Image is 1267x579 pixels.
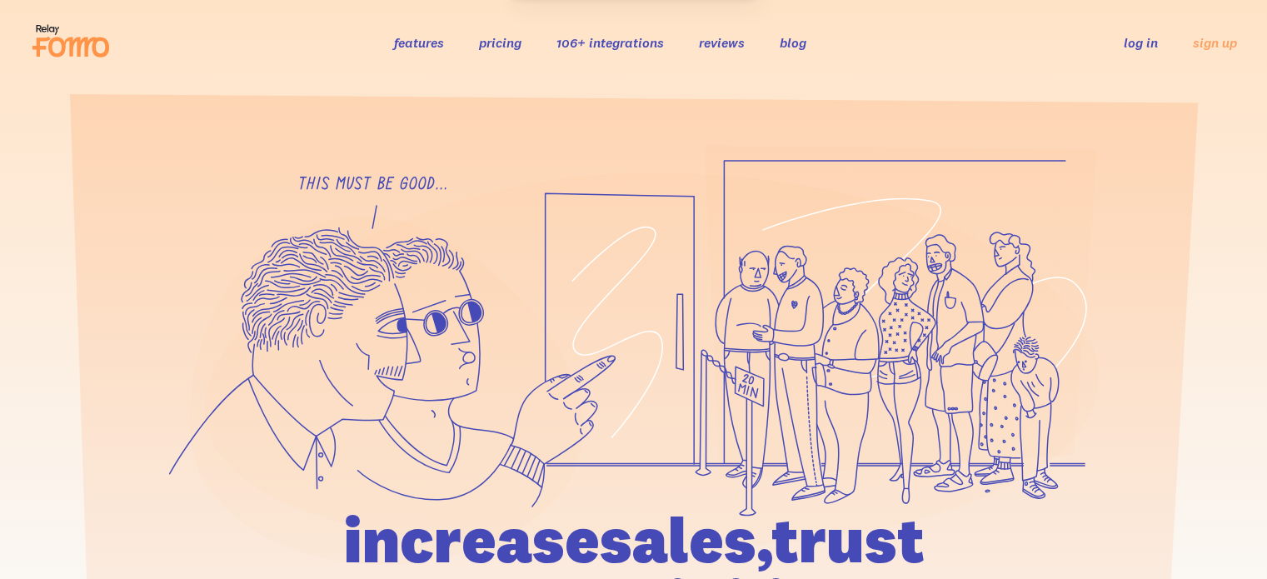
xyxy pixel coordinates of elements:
a: sign up [1193,34,1237,52]
a: 106+ integrations [556,34,664,51]
a: pricing [479,34,521,51]
a: log in [1124,34,1158,51]
a: blog [780,34,806,51]
a: features [394,34,444,51]
a: reviews [699,34,745,51]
